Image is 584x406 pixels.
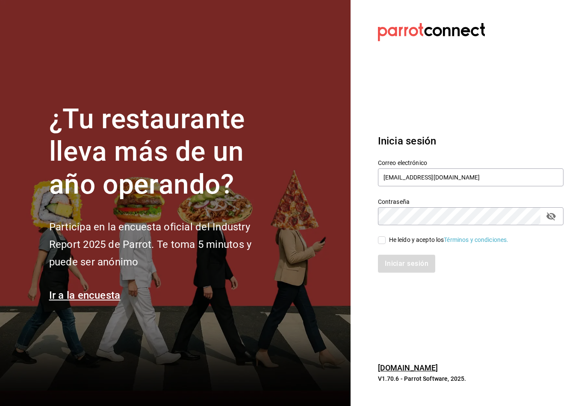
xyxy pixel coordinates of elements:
[378,363,438,372] a: [DOMAIN_NAME]
[378,159,563,165] label: Correo electrónico
[49,289,121,301] a: Ir a la encuesta
[378,198,563,204] label: Contraseña
[444,236,508,243] a: Términos y condiciones.
[544,209,558,224] button: passwordField
[49,218,280,271] h2: Participa en la encuesta oficial del Industry Report 2025 de Parrot. Te toma 5 minutos y puede se...
[49,103,280,201] h1: ¿Tu restaurante lleva más de un año operando?
[378,374,563,383] p: V1.70.6 - Parrot Software, 2025.
[389,235,509,244] div: He leído y acepto los
[378,133,563,149] h3: Inicia sesión
[378,168,563,186] input: Ingresa tu correo electrónico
